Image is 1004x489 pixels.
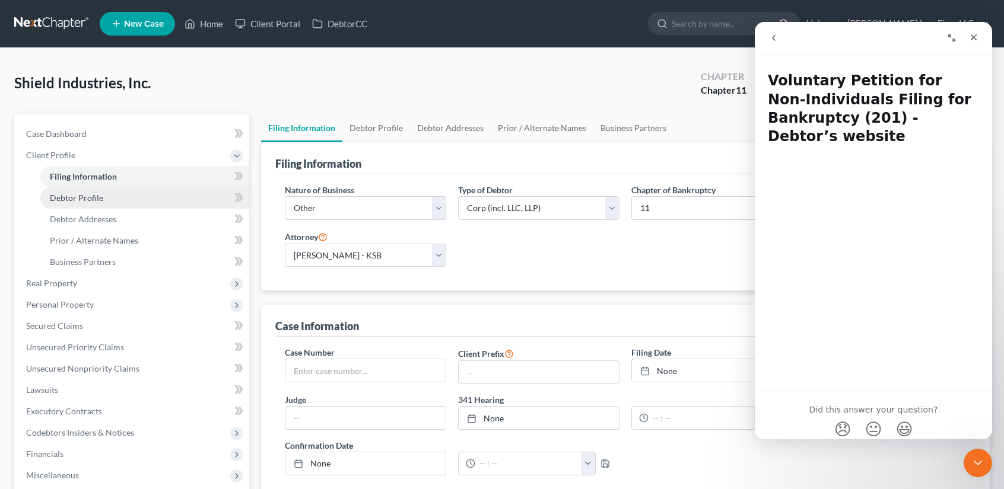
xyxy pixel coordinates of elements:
input: Search by name... [672,12,780,34]
a: Secured Claims [17,315,249,337]
label: Judge [285,394,306,406]
span: Filing Information [50,171,117,181]
input: -- : -- [475,452,582,475]
input: -- [459,361,619,383]
span: Personal Property [26,299,94,309]
span: neutral face reaction [103,395,134,419]
span: 😃 [141,395,158,419]
label: Filing Date [631,346,671,359]
label: Chapter of Bankruptcy [631,184,716,196]
a: Filing Information [261,114,342,142]
label: Attorney [285,229,328,244]
label: Type of Debtor [458,184,513,196]
span: 😞 [79,395,96,419]
a: None [459,407,619,429]
a: Prior / Alternate Names [40,230,249,251]
a: Prior / Alternate Names [491,114,593,142]
a: Debtor Addresses [40,209,249,230]
iframe: Intercom live chat [755,22,992,439]
span: Secured Claims [26,321,83,331]
span: Financials [26,449,63,459]
span: Debtor Profile [50,193,103,203]
input: -- [285,407,446,429]
label: 341 Hearing [452,394,799,406]
label: Confirmation Date [279,439,625,452]
span: 😐 [110,395,127,419]
a: Client Portal [229,13,306,34]
a: Debtor Profile [342,114,410,142]
a: Business Partners [593,114,673,142]
span: Unsecured Nonpriority Claims [26,363,139,373]
input: -- : -- [649,407,755,429]
input: Enter case number... [285,359,446,382]
label: Case Number [285,346,335,359]
span: smiley reaction [134,395,165,419]
a: Home [179,13,229,34]
a: Case Dashboard [17,123,249,145]
a: Business Partners [40,251,249,273]
span: Business Partners [50,257,116,267]
a: Debtor Addresses [410,114,491,142]
div: Chapter [701,70,746,84]
label: Nature of Business [285,184,354,196]
label: Client Prefix [458,346,514,360]
a: Unsecured Priority Claims [17,337,249,358]
a: None [632,359,792,382]
span: Codebtors Insiders & Notices [26,427,134,437]
span: Shield Industries, Inc. [14,74,151,91]
span: Case Dashboard [26,129,87,139]
span: disappointed reaction [72,395,103,419]
span: Real Property [26,278,77,288]
div: Case Information [275,319,359,333]
a: Unsecured Nonpriority Claims [17,358,249,379]
a: Filing Information [40,166,249,187]
a: Executory Contracts [17,401,249,422]
span: Client Profile [26,150,75,160]
span: Lawsuits [26,385,58,395]
span: 11 [736,84,746,95]
iframe: Intercom live chat [964,449,992,477]
div: Filing Information [275,156,361,171]
span: Unsecured Priority Claims [26,342,124,352]
span: Executory Contracts [26,406,102,416]
span: Debtor Addresses [50,214,116,224]
a: Debtor Profile [40,187,249,209]
a: Lawsuits [17,379,249,401]
a: Help [800,13,840,34]
a: None [285,452,446,475]
div: Chapter [701,84,746,97]
a: DebtorCC [306,13,373,34]
span: New Case [124,20,164,28]
a: [PERSON_NAME] Law Firm, LLC [841,13,989,34]
span: Prior / Alternate Names [50,235,138,245]
span: Miscellaneous [26,470,79,480]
